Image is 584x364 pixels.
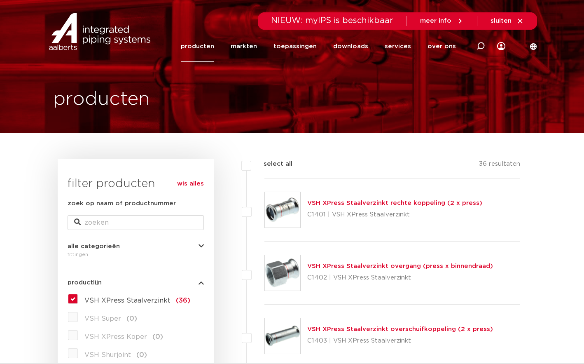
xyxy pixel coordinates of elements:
h1: producten [53,86,150,113]
div: fittingen [68,249,204,259]
span: productlijn [68,279,102,286]
span: VSH XPress Staalverzinkt [84,297,171,304]
nav: Menu [181,31,456,62]
span: sluiten [491,18,512,24]
a: producten [181,31,214,62]
a: downloads [333,31,368,62]
label: select all [251,159,292,169]
span: alle categorieën [68,243,120,249]
span: (0) [126,315,137,322]
span: VSH Super [84,315,121,322]
button: productlijn [68,279,204,286]
span: VSH Shurjoint [84,352,131,358]
img: Thumbnail for VSH XPress Staalverzinkt overgang (press x binnendraad) [265,255,300,291]
a: over ons [427,31,456,62]
h3: filter producten [68,176,204,192]
p: C1402 | VSH XPress Staalverzinkt [307,271,493,284]
a: meer info [420,17,464,25]
input: zoeken [68,215,204,230]
a: VSH XPress Staalverzinkt overgang (press x binnendraad) [307,263,493,269]
a: services [385,31,411,62]
span: (0) [152,333,163,340]
label: zoek op naam of productnummer [68,199,176,209]
button: alle categorieën [68,243,204,249]
span: (0) [136,352,147,358]
a: markten [231,31,257,62]
img: Thumbnail for VSH XPress Staalverzinkt overschuifkoppeling (2 x press) [265,318,300,354]
p: C1403 | VSH XPress Staalverzinkt [307,334,493,348]
a: wis alles [177,179,204,189]
p: 36 resultaten [479,159,520,172]
span: meer info [420,18,451,24]
img: Thumbnail for VSH XPress Staalverzinkt rechte koppeling (2 x press) [265,192,300,228]
a: VSH XPress Staalverzinkt overschuifkoppeling (2 x press) [307,326,493,332]
a: toepassingen [273,31,317,62]
span: VSH XPress Koper [84,333,147,340]
a: VSH XPress Staalverzinkt rechte koppeling (2 x press) [307,200,482,206]
a: sluiten [491,17,524,25]
span: (36) [176,297,190,304]
p: C1401 | VSH XPress Staalverzinkt [307,208,482,221]
span: NIEUW: myIPS is beschikbaar [271,16,393,25]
